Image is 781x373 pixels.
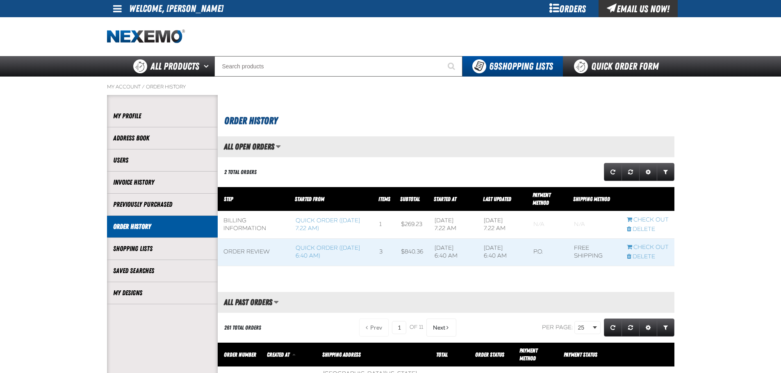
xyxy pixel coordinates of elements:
a: Expand or Collapse Grid Filters [657,319,674,337]
td: Free Shipping [568,238,621,266]
a: Created At [267,351,291,358]
img: Nexemo logo [107,29,185,44]
a: Saved Searches [113,266,212,276]
span: Created At [267,351,289,358]
td: [DATE] 7:22 AM [478,211,528,239]
div: Order Review [223,248,284,256]
strong: 69 [489,61,498,72]
a: Shopping Lists [113,244,212,253]
span: Payment Status [564,351,597,358]
span: 25 [578,323,591,332]
h2: All Past Orders [218,298,272,307]
a: Total [436,351,448,358]
button: Next Page [426,319,456,337]
span: Step [224,196,233,202]
span: Next Page [433,324,445,331]
a: Quick Order ([DATE] 6:40 AM) [296,244,360,259]
a: Refresh grid action [604,319,622,337]
span: Shopping Lists [489,61,553,72]
input: Current page number [392,321,406,334]
span: Payment Method [519,347,537,362]
span: Shipping Address [322,351,361,358]
a: Last Updated [483,196,511,202]
a: Expand or Collapse Grid Settings [639,163,657,181]
a: Order History [113,222,212,231]
button: Start Searching [442,56,462,77]
td: 3 [373,238,395,266]
td: [DATE] 6:40 AM [478,238,528,266]
span: Shipping Method [573,196,610,202]
th: Row actions [626,343,674,367]
a: My Profile [113,111,212,121]
a: Expand or Collapse Grid Filters [657,163,674,181]
button: Manage grid views. Current view is All Past Orders [273,295,279,309]
a: Address Book [113,133,212,143]
span: of 11 [410,324,423,331]
button: Open All Products pages [201,56,214,77]
a: Refresh grid action [604,163,622,181]
div: Billing Information [223,217,284,233]
a: Expand or Collapse Grid Settings [639,319,657,337]
td: 1 [373,211,395,239]
td: $269.23 [395,211,429,239]
a: Reset grid action [622,163,640,181]
div: 261 Total Orders [224,324,261,332]
span: All Products [150,59,199,74]
a: Invoice History [113,178,212,187]
a: Order Number [224,351,256,358]
a: Delete checkout started from Quick Order (5/22/2025, 7:22 AM) [627,226,669,233]
a: Users [113,156,212,165]
a: Home [107,29,185,44]
a: Quick Order ([DATE] 7:22 AM) [296,217,360,232]
a: Continue checkout started from Quick Order (5/22/2025, 7:22 AM) [627,216,669,224]
h2: All Open Orders [218,142,274,151]
th: Row actions [621,187,674,211]
a: Order Status [475,351,504,358]
button: You have 69 Shopping Lists. Open to view details [462,56,563,77]
button: Manage grid views. Current view is All Open Orders [276,140,281,154]
a: Continue checkout started from Quick Order (6/30/2025, 6:40 AM) [627,244,669,251]
a: Delete checkout started from Quick Order (6/30/2025, 6:40 AM) [627,253,669,261]
td: $840.36 [395,238,429,266]
a: Reset grid action [622,319,640,337]
span: Items [378,196,390,202]
span: Order History [224,115,278,127]
td: [DATE] 6:40 AM [429,238,478,266]
a: Order History [146,84,186,90]
a: Payment Method [533,192,551,206]
td: [DATE] 7:22 AM [429,211,478,239]
a: My Account [107,84,141,90]
nav: Breadcrumbs [107,84,674,90]
a: Previously Purchased [113,200,212,209]
td: Blank [568,211,621,239]
a: My Designs [113,288,212,298]
span: Per page: [542,324,573,331]
div: 2 Total Orders [224,168,257,176]
span: / [142,84,145,90]
span: Started From [295,196,324,202]
input: Search [214,56,462,77]
a: Quick Order Form [563,56,674,77]
a: Started At [434,196,456,202]
td: P.O. [528,238,569,266]
a: Subtotal [400,196,420,202]
td: Blank [528,211,569,239]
